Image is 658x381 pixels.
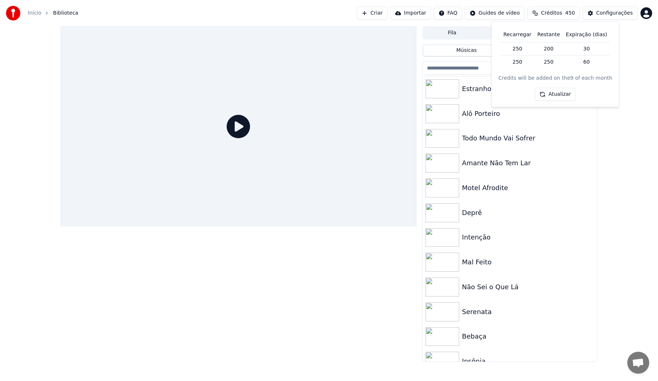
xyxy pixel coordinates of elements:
div: Serenata [462,307,594,317]
td: 30 [563,42,610,56]
span: Créditos [541,10,562,17]
div: Configurações [596,10,633,17]
td: 250 [500,56,534,69]
div: Intenção [462,232,594,242]
a: Início [28,10,41,17]
span: 450 [565,10,575,17]
td: 200 [534,42,563,56]
th: Restante [534,27,563,42]
div: Alô Porteiro [462,109,594,119]
div: Credits will be added on the 9 of each month [498,75,612,82]
div: Insônia [462,356,594,366]
button: Configurações [583,7,638,20]
div: Não Sei o Que Lá [462,282,594,292]
div: Motel Afrodite [462,183,594,193]
button: Importar [390,7,431,20]
div: Amante Não Tem Lar [462,158,594,168]
img: youka [6,6,20,20]
th: Recarregar [500,27,534,42]
div: Bebaça [462,331,594,342]
button: Trabalhos [481,28,539,38]
td: 60 [563,56,610,69]
div: Deprê [462,208,594,218]
td: 250 [500,42,534,56]
div: Todo Mundo Vai Sofrer [462,133,594,143]
td: 250 [534,56,563,69]
nav: breadcrumb [28,10,78,17]
div: Estranho [462,84,594,94]
button: FAQ [434,7,462,20]
button: Créditos450 [527,7,580,20]
button: Guides de vídeo [465,7,525,20]
button: Atualizar [535,88,576,101]
div: Bate-papo aberto [627,352,649,374]
button: Criar [357,7,387,20]
button: Músicas [423,45,510,56]
button: Fila [423,28,481,38]
th: Expiração (dias) [563,27,610,42]
div: Mal Feito [462,257,594,267]
span: Biblioteca [53,10,78,17]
